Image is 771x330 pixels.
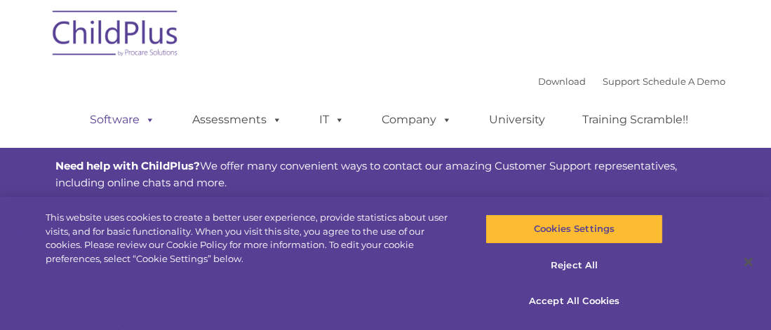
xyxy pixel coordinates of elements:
[603,76,641,87] a: Support
[46,211,462,266] div: This website uses cookies to create a better user experience, provide statistics about user visit...
[56,159,678,189] span: We offer many convenient ways to contact our amazing Customer Support representatives, including ...
[569,106,703,134] a: Training Scramble!!
[368,106,467,134] a: Company
[733,247,764,277] button: Close
[485,251,663,280] button: Reject All
[179,106,297,134] a: Assessments
[46,1,186,71] img: ChildPlus by Procare Solutions
[539,76,726,87] font: |
[476,106,560,134] a: University
[56,159,201,172] strong: Need help with ChildPlus?
[76,106,170,134] a: Software
[539,76,586,87] a: Download
[485,287,663,316] button: Accept All Cookies
[643,76,726,87] a: Schedule A Demo
[306,106,359,134] a: IT
[485,214,663,244] button: Cookies Settings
